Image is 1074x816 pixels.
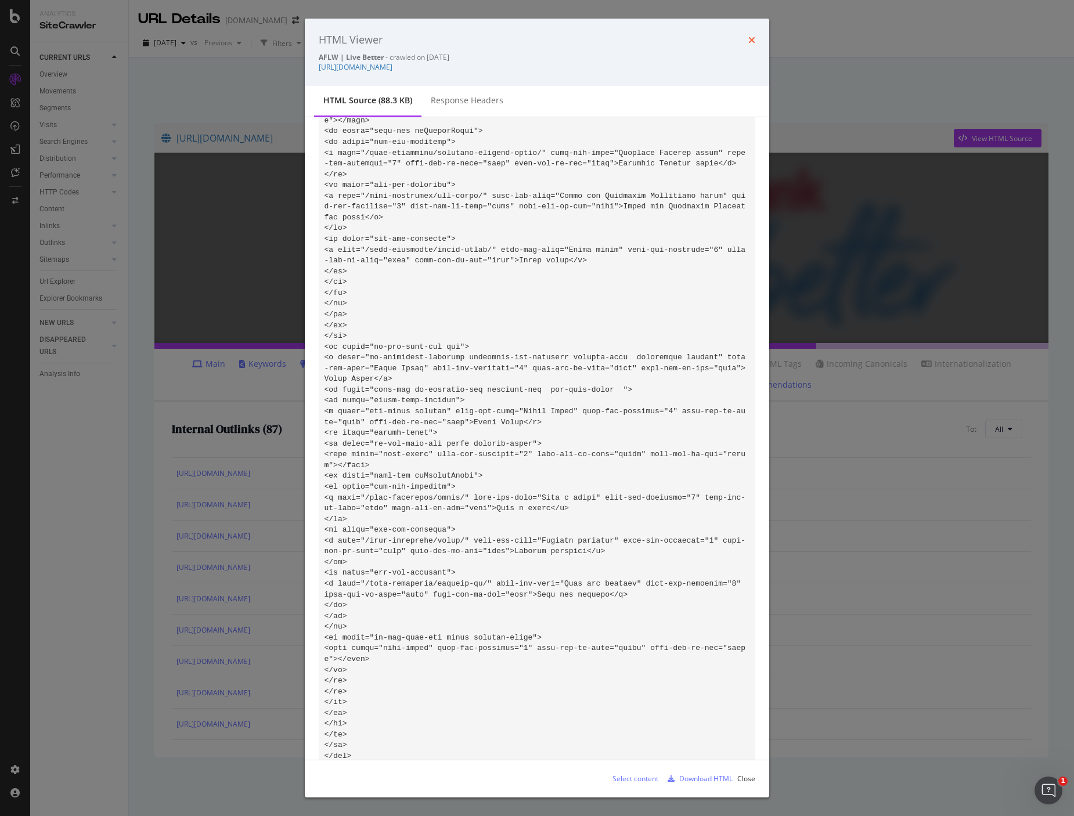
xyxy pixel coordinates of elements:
[319,62,392,72] a: [URL][DOMAIN_NAME]
[319,52,755,62] div: - crawled on [DATE]
[612,774,658,783] div: Select content
[737,770,755,788] button: Close
[748,33,755,48] div: times
[1058,777,1068,786] span: 1
[305,19,769,797] div: modal
[663,770,733,788] button: Download HTML
[319,52,384,62] strong: AFLW | Live Better
[679,774,733,783] div: Download HTML
[737,774,755,783] div: Close
[603,770,658,788] button: Select content
[319,33,383,48] div: HTML Viewer
[431,95,503,106] div: Response Headers
[1035,777,1062,804] iframe: Intercom live chat
[323,95,412,106] div: HTML source (88.3 KB)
